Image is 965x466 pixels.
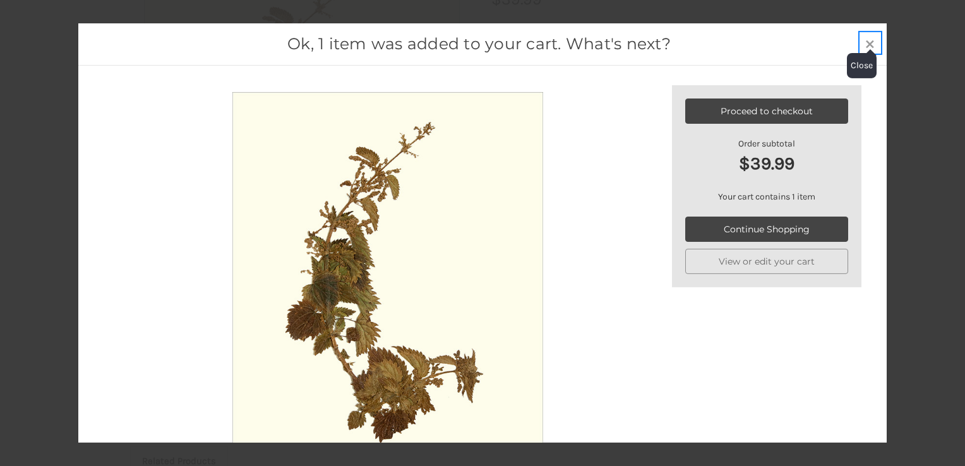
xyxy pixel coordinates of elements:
[99,32,860,56] h1: Ok, 1 item was added to your cart. What's next?
[685,190,848,203] p: Your cart contains 1 item
[685,99,848,124] a: Proceed to checkout
[685,150,848,177] strong: $39.99
[685,249,848,274] a: View or edit your cart
[685,217,848,242] a: Continue Shopping
[685,137,848,177] div: Order subtotal
[865,31,875,54] span: ×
